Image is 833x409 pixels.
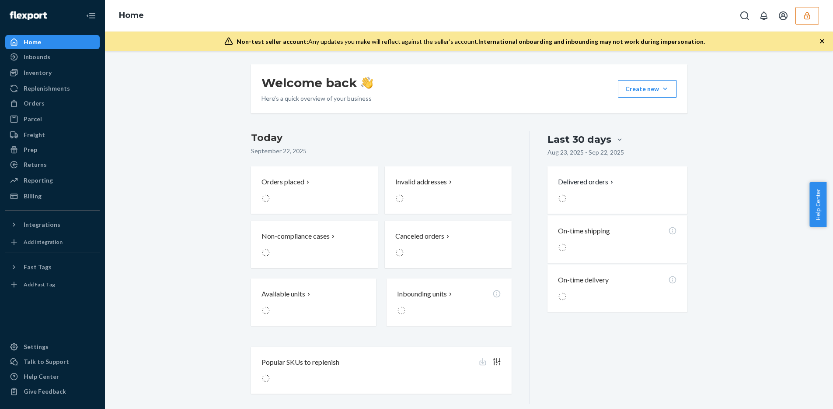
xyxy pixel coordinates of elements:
a: Parcel [5,112,100,126]
button: Invalid addresses [385,166,512,214]
span: Non-test seller account: [237,38,308,45]
p: On-time shipping [558,226,610,236]
div: Parcel [24,115,42,123]
div: Fast Tags [24,263,52,271]
a: Help Center [5,370,100,384]
p: Orders placed [261,177,304,187]
div: Help Center [24,372,59,381]
div: Orders [24,99,45,108]
button: Fast Tags [5,260,100,274]
div: Settings [24,342,49,351]
button: Delivered orders [558,177,615,187]
img: Flexport logo [10,11,47,20]
a: Prep [5,143,100,157]
a: Home [119,11,144,20]
p: Inbounding units [397,289,447,299]
a: Returns [5,158,100,172]
a: Replenishments [5,81,100,95]
p: Available units [261,289,305,299]
div: Reporting [24,176,53,185]
a: Settings [5,340,100,354]
button: Canceled orders [385,221,512,268]
a: Billing [5,189,100,203]
button: Help Center [809,182,826,227]
div: Inventory [24,68,52,77]
button: Orders placed [251,166,378,214]
div: Add Integration [24,238,63,246]
div: Any updates you make will reflect against the seller's account. [237,37,705,46]
button: Close Navigation [82,7,100,25]
button: Talk to Support [5,355,100,369]
p: September 22, 2025 [251,147,512,155]
button: Inbounding units [387,279,512,326]
p: Non-compliance cases [261,231,330,241]
div: Inbounds [24,53,50,61]
div: Add Fast Tag [24,281,55,288]
a: Add Integration [5,235,100,249]
div: Replenishments [24,84,70,93]
p: On-time delivery [558,275,609,285]
a: Freight [5,128,100,142]
div: Billing [24,192,42,201]
a: Add Fast Tag [5,278,100,292]
div: Freight [24,130,45,139]
div: Talk to Support [24,357,69,366]
img: hand-wave emoji [361,77,373,89]
h1: Welcome back [261,75,373,91]
div: Prep [24,145,37,154]
button: Open Search Box [736,7,753,25]
button: Give Feedback [5,384,100,398]
button: Integrations [5,218,100,232]
p: Here’s a quick overview of your business [261,94,373,103]
ol: breadcrumbs [112,3,151,28]
div: Returns [24,160,47,169]
div: Integrations [24,220,60,229]
a: Inbounds [5,50,100,64]
p: Popular SKUs to replenish [261,357,339,367]
div: Give Feedback [24,387,66,396]
span: International onboarding and inbounding may not work during impersonation. [478,38,705,45]
a: Reporting [5,173,100,187]
a: Home [5,35,100,49]
p: Canceled orders [395,231,444,241]
p: Invalid addresses [395,177,447,187]
a: Inventory [5,66,100,80]
button: Open notifications [755,7,773,25]
button: Non-compliance cases [251,221,378,268]
h3: Today [251,131,512,145]
a: Orders [5,96,100,110]
button: Create new [618,80,677,98]
div: Last 30 days [547,133,611,146]
button: Available units [251,279,376,326]
button: Open account menu [774,7,792,25]
div: Home [24,38,41,46]
p: Aug 23, 2025 - Sep 22, 2025 [547,148,624,157]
